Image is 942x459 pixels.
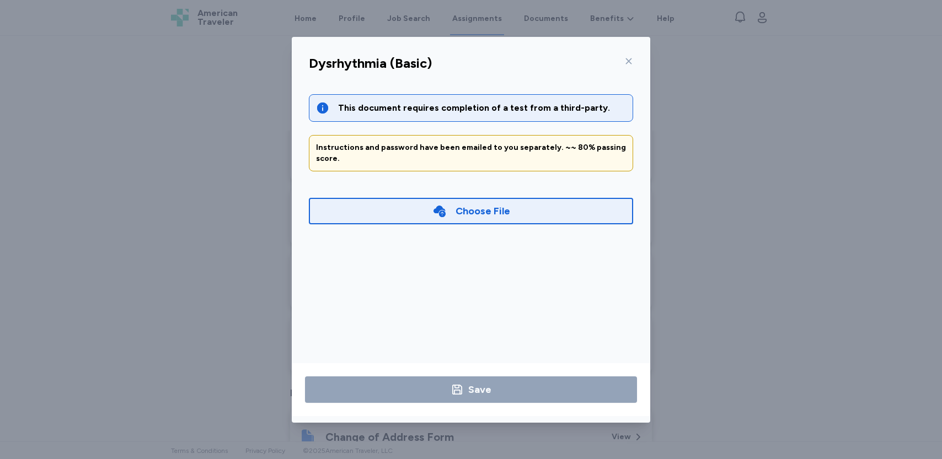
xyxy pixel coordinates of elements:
button: Save [305,376,637,403]
div: This document requires completion of a test from a third-party. [338,101,626,115]
div: Instructions and password have been emailed to you separately. ~~ 80% passing score. [316,142,626,164]
div: Save [468,382,491,397]
div: Dysrhythmia (Basic) [309,55,432,72]
div: Choose File [456,203,510,219]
